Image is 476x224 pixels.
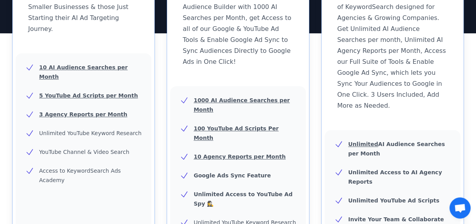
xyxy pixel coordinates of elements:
[348,141,445,157] b: AI Audience Searches per Month
[39,64,128,80] u: 10 AI Audience Searches per Month
[39,149,129,155] span: YouTube Channel & Video Search
[348,169,442,185] b: Unlimited Access to AI Agency Reports
[348,197,439,204] b: Unlimited YouTube Ad Scripts
[194,172,271,179] b: Google Ads Sync Feature
[39,92,138,99] u: 5 YouTube Ad Scripts per Month
[39,111,127,117] u: 3 Agency Reports per Month
[194,125,278,141] u: 100 YouTube Ad Scripts Per Month
[39,168,121,183] span: Access to KeywordSearch Ads Academy
[348,141,378,147] u: Unlimited
[348,216,444,222] b: Invite Your Team & Collaborate
[449,197,471,219] div: دردشة مفتوحة
[39,130,142,136] span: Unlimited YouTube Keyword Research
[194,97,290,113] u: 1000 AI Audience Searches per Month
[194,191,293,207] b: Unlimited Access to YouTube Ad Spy 🕵️‍♀️
[194,154,286,160] u: 10 Agency Reports per Month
